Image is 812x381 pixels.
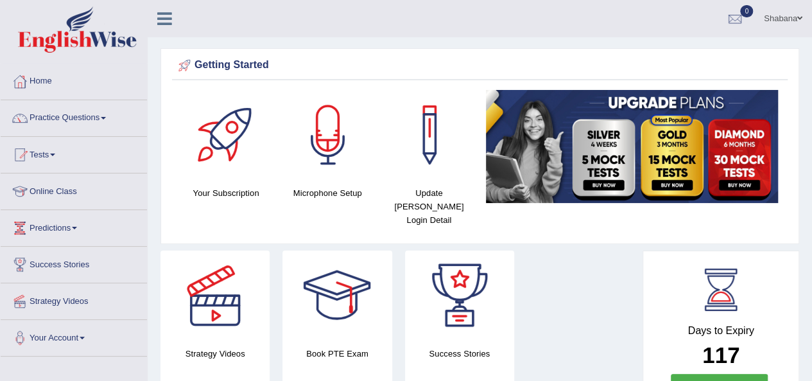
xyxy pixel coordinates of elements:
[486,90,778,203] img: small5.jpg
[1,210,147,242] a: Predictions
[1,247,147,279] a: Success Stories
[160,347,270,360] h4: Strategy Videos
[657,325,784,337] h4: Days to Expiry
[182,186,270,200] h4: Your Subscription
[1,320,147,352] a: Your Account
[405,347,514,360] h4: Success Stories
[1,283,147,315] a: Strategy Videos
[740,5,753,17] span: 0
[1,64,147,96] a: Home
[1,173,147,206] a: Online Class
[384,186,473,227] h4: Update [PERSON_NAME] Login Detail
[1,137,147,169] a: Tests
[282,347,392,360] h4: Book PTE Exam
[175,56,784,75] div: Getting Started
[702,342,739,368] b: 117
[1,100,147,132] a: Practice Questions
[283,186,372,200] h4: Microphone Setup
